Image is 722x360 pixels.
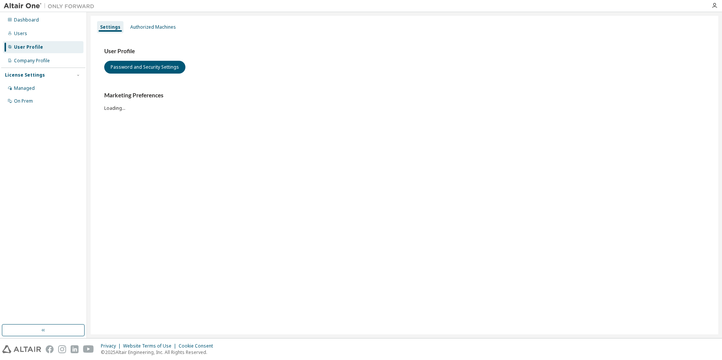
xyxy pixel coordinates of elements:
[104,48,705,55] h3: User Profile
[130,24,176,30] div: Authorized Machines
[5,72,45,78] div: License Settings
[46,345,54,353] img: facebook.svg
[14,85,35,91] div: Managed
[179,343,218,349] div: Cookie Consent
[101,349,218,355] p: © 2025 Altair Engineering, Inc. All Rights Reserved.
[100,24,120,30] div: Settings
[104,61,185,74] button: Password and Security Settings
[83,345,94,353] img: youtube.svg
[14,17,39,23] div: Dashboard
[101,343,123,349] div: Privacy
[14,31,27,37] div: Users
[2,345,41,353] img: altair_logo.svg
[104,92,705,111] div: Loading...
[14,98,33,104] div: On Prem
[123,343,179,349] div: Website Terms of Use
[14,58,50,64] div: Company Profile
[58,345,66,353] img: instagram.svg
[104,92,705,99] h3: Marketing Preferences
[71,345,79,353] img: linkedin.svg
[4,2,98,10] img: Altair One
[14,44,43,50] div: User Profile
